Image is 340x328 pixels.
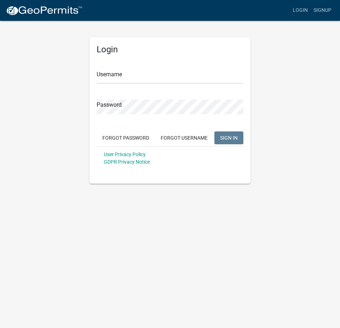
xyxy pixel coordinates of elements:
[155,131,213,144] button: Forgot Username
[290,4,311,17] a: Login
[97,44,243,55] h5: Login
[220,135,238,140] span: SIGN IN
[104,159,150,165] a: GDPR Privacy Notice
[104,151,146,157] a: User Privacy Policy
[214,131,243,144] button: SIGN IN
[311,4,334,17] a: Signup
[97,131,155,144] button: Forgot Password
